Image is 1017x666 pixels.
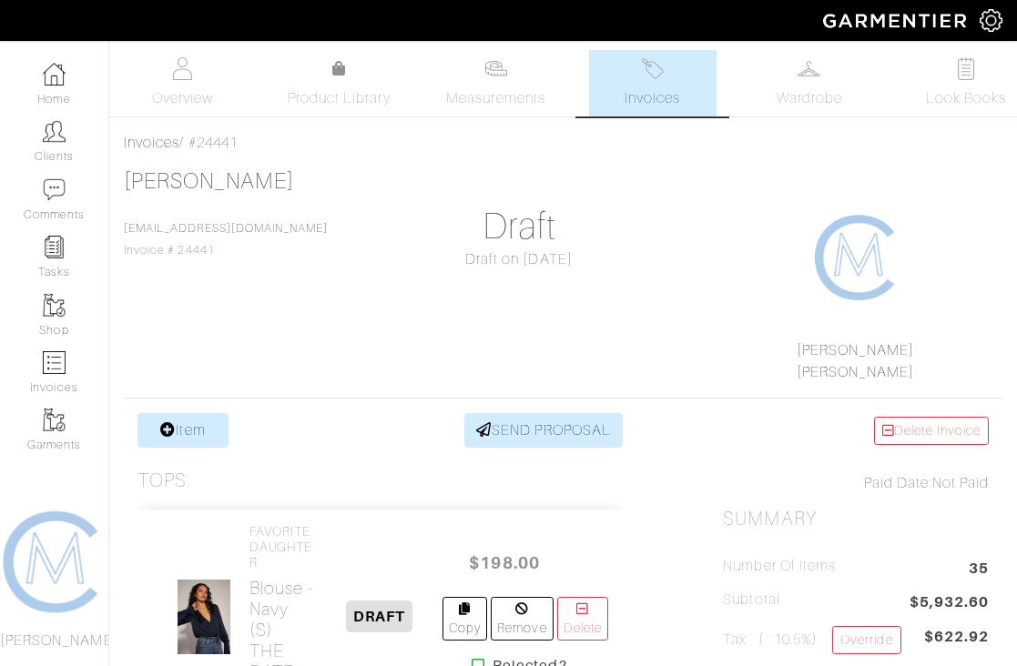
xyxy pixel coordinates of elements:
img: wardrobe-487a4870c1b7c33e795ec22d11cfc2ed9d08956e64fb3008fe2437562e282088.svg [798,57,820,80]
div: Not Paid [723,472,989,494]
a: Delete Invoice [874,417,989,445]
span: Invoices [625,87,680,109]
a: Remove [491,597,553,641]
a: Delete [557,597,608,641]
img: todo-9ac3debb85659649dc8f770b8b6100bb5dab4b48dedcbae339e5042a72dfd3cc.svg [954,57,977,80]
img: garments-icon-b7da505a4dc4fd61783c78ac3ca0ef83fa9d6f193b1c9dc38574b1d14d53ca28.png [43,409,66,431]
img: garments-icon-b7da505a4dc4fd61783c78ac3ca0ef83fa9d6f193b1c9dc38574b1d14d53ca28.png [43,294,66,317]
div: Draft on [DATE] [386,248,652,270]
a: Invoices [124,135,179,151]
img: gear-icon-white-bd11855cb880d31180b6d7d6211b90ccbf57a29d726f0c71d8c61bd08dd39cc2.png [980,9,1002,32]
img: comment-icon-a0a6a9ef722e966f86d9cbdc48e553b5cf19dbc54f86b18d962a5391bc8f6eb6.png [43,178,66,201]
a: Copy [442,597,487,641]
span: $5,932.60 [910,591,989,616]
a: [EMAIL_ADDRESS][DOMAIN_NAME] [124,222,328,235]
span: $622.92 [924,626,989,648]
h5: Number of Items [723,558,836,575]
h1: Draft [386,205,652,248]
a: [PERSON_NAME] [124,169,294,193]
span: 35 [969,558,989,582]
span: DRAFT [346,600,412,632]
a: Product Library [275,58,402,109]
a: Wardrobe [746,50,873,116]
a: [PERSON_NAME] [797,364,915,380]
img: reminder-icon-8004d30b9f0a5d33ae49ab947aed9ed385cf756f9e5892f1edd6e32f2345188e.png [43,236,66,258]
span: Invoice # 24441 [124,222,328,257]
img: aTbY9sVWV853hgbCt2AtoFG2 [177,579,232,655]
a: Item [137,413,229,448]
span: Product Library [288,87,391,109]
a: Overview [118,50,246,116]
span: Wardrobe [777,87,842,109]
div: / #24441 [124,132,1002,154]
h3: Tops [137,469,187,492]
img: dashboard-icon-dbcd8f5a0b271acd01030246c82b418ddd0df26cd7fceb0bd07c9910d44c42f6.png [43,63,66,86]
img: orders-icon-0abe47150d42831381b5fb84f609e132dff9fe21cb692f30cb5eec754e2cba89.png [43,351,66,374]
span: Paid Date: [864,475,932,491]
img: orders-27d20c2124de7fd6de4e0e44c1d41de31381a507db9b33961299e4e07d508b8c.svg [641,57,664,80]
img: 1608267731955.png.png [812,212,903,303]
a: Invoices [589,50,717,116]
a: Override [832,626,900,654]
img: measurements-466bbee1fd09ba9460f595b01e5d73f9e2bff037440d3c8f018324cb6cdf7a4a.svg [484,57,507,80]
img: garmentier-logo-header-white-b43fb05a5012e4ada735d5af1a66efaba907eab6374d6393d1fbf88cb4ef424d.png [814,5,980,36]
a: SEND PROPOSAL [464,413,623,448]
a: Measurements [432,50,560,116]
span: Look Books [926,87,1007,109]
a: [PERSON_NAME] [797,342,915,358]
h4: FAVORITE DAUGHTER [249,524,317,570]
img: clients-icon-6bae9207a08558b7cb47a8932f037763ab4055f8c8b6bfacd5dc20c3e0201464.png [43,120,66,143]
span: $198.00 [450,543,559,582]
img: basicinfo-40fd8af6dae0f16599ec9e87c0ef1c0a1fdea2edbe929e3d69a839185d80c458.svg [171,57,194,80]
span: Overview [152,87,213,109]
h5: Subtotal [723,591,779,609]
h5: Tax ( : 10.5%) [723,626,900,654]
span: Measurements [446,87,545,109]
h2: Summary [723,508,989,530]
